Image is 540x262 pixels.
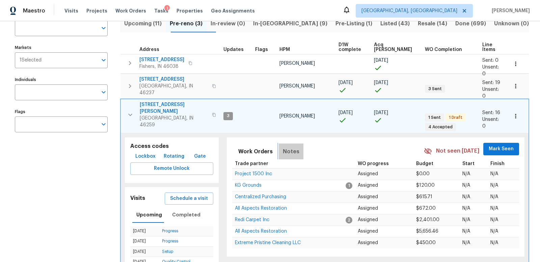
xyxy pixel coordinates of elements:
span: [DATE] [339,80,353,85]
span: N/A [490,206,498,211]
span: [GEOGRAPHIC_DATA], [GEOGRAPHIC_DATA] [361,7,457,14]
span: [STREET_ADDRESS] [139,56,184,63]
span: 1 Selected [20,57,42,63]
label: Flags [15,110,108,114]
span: Mark Seen [489,145,514,153]
span: N/A [490,194,498,199]
span: All Aspects Restoration [235,206,287,211]
span: WO progress [358,161,389,166]
span: Unknown (0) [494,19,529,28]
button: Open [99,87,108,97]
button: Mark Seen [483,143,519,155]
span: [PERSON_NAME] [489,7,530,14]
span: Budget [416,161,433,166]
span: Projects [86,7,107,14]
span: N/A [490,240,498,245]
h5: Access codes [130,143,213,150]
span: Fishers, IN 46038 [139,63,184,70]
span: Trade partner [235,161,268,166]
button: Schedule a visit [165,192,213,205]
span: Geo Assignments [211,7,255,14]
span: Pre-Listing (1) [335,19,372,28]
span: Finish [490,161,505,166]
span: WO Completion [425,47,462,52]
span: Sent: 0 [482,58,498,63]
span: Notes [283,147,299,156]
span: D1W complete [339,43,362,52]
span: $120.00 [416,183,435,188]
span: In-[GEOGRAPHIC_DATA] (9) [253,19,327,28]
span: Done (699) [455,19,486,28]
span: Upcoming (11) [124,19,162,28]
span: Sent: 19 [482,80,500,85]
a: Progress [162,239,178,243]
span: Unsent: 0 [482,87,499,99]
span: [DATE] [374,110,388,115]
span: Resale (14) [418,19,447,28]
span: Work Orders [115,7,146,14]
span: Listed (43) [380,19,410,28]
span: 2 [346,217,352,224]
span: Pre-reno (3) [170,19,202,28]
span: Unsent: 0 [482,65,499,76]
span: 1 Draft [446,115,465,121]
a: All Aspects Restoration [235,206,287,210]
span: Address [139,47,159,52]
a: Progress [162,229,178,233]
span: 4 Accepted [426,124,455,130]
span: Unsent: 0 [482,117,499,129]
span: KG Grounds [235,183,262,188]
span: Start [462,161,475,166]
span: HPM [279,47,290,52]
span: Not seen [DATE] [436,147,479,155]
span: N/A [490,172,498,176]
span: N/A [490,217,498,222]
span: Sent: 16 [482,110,500,115]
a: KG Grounds [235,183,262,187]
span: Properties [177,7,203,14]
span: 1 Sent [426,115,443,121]
span: Tasks [154,8,168,13]
span: Upcoming [136,211,162,219]
button: Open [99,23,108,33]
span: 3 [224,113,232,119]
a: Project 1500 Inc [235,172,272,176]
span: Work Orders [238,147,273,156]
td: [DATE] [130,246,159,257]
span: N/A [462,206,470,211]
span: Maestro [23,7,45,14]
span: Extreme Pristine Cleaning LLC [235,240,301,245]
td: [DATE] [130,236,159,246]
a: Setup [162,250,173,254]
span: [PERSON_NAME] [279,114,315,119]
a: Redi Carpet Inc [235,218,269,222]
span: N/A [462,217,470,222]
span: $2,401.00 [416,217,439,222]
p: Assigned [358,228,411,235]
p: Assigned [358,182,411,189]
span: [DATE] [374,58,388,63]
label: Markets [15,46,108,50]
span: 1 [346,182,352,189]
span: $5,656.46 [416,229,438,234]
span: N/A [462,194,470,199]
button: Rotating [161,150,187,163]
span: N/A [462,172,470,176]
label: Individuals [15,78,108,82]
span: [STREET_ADDRESS][PERSON_NAME] [140,101,208,115]
p: Assigned [358,193,411,201]
span: [GEOGRAPHIC_DATA], IN 46237 [139,83,208,96]
span: N/A [462,183,470,188]
span: All Aspects Restoration [235,229,287,234]
span: Project 1500 Inc [235,172,272,176]
p: Assigned [358,239,411,246]
button: Open [99,120,108,129]
span: $0.00 [416,172,430,176]
span: [DATE] [339,110,353,115]
span: Lockbox [135,152,156,161]
span: Visits [64,7,78,14]
p: Assigned [358,216,411,224]
span: Schedule a visit [170,194,208,203]
span: Line Items [482,43,497,52]
span: N/A [462,229,470,234]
